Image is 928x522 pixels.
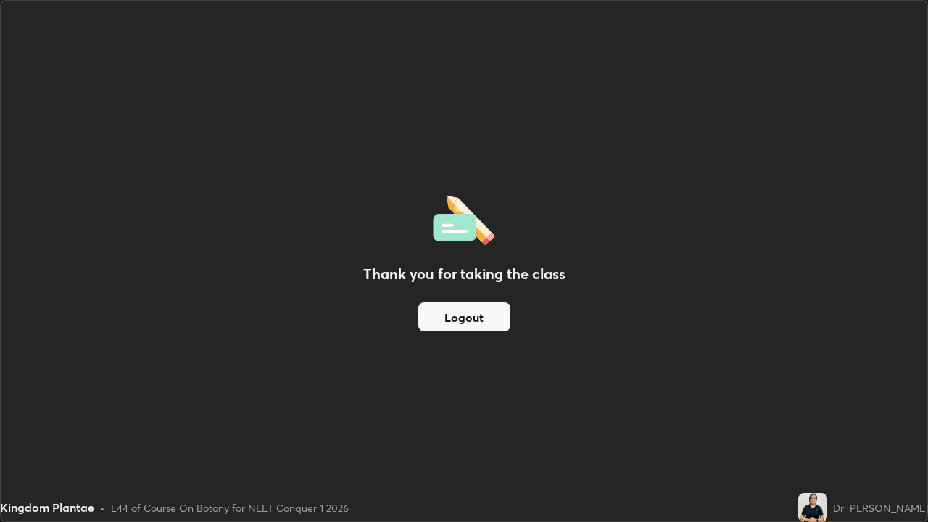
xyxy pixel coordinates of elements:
[111,500,349,515] div: L44 of Course On Botany for NEET Conquer 1 2026
[833,500,928,515] div: Dr [PERSON_NAME]
[100,500,105,515] div: •
[433,191,495,246] img: offlineFeedback.1438e8b3.svg
[418,302,510,331] button: Logout
[363,263,565,285] h2: Thank you for taking the class
[798,493,827,522] img: 939090d24aec46418f62377158e57063.jpg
